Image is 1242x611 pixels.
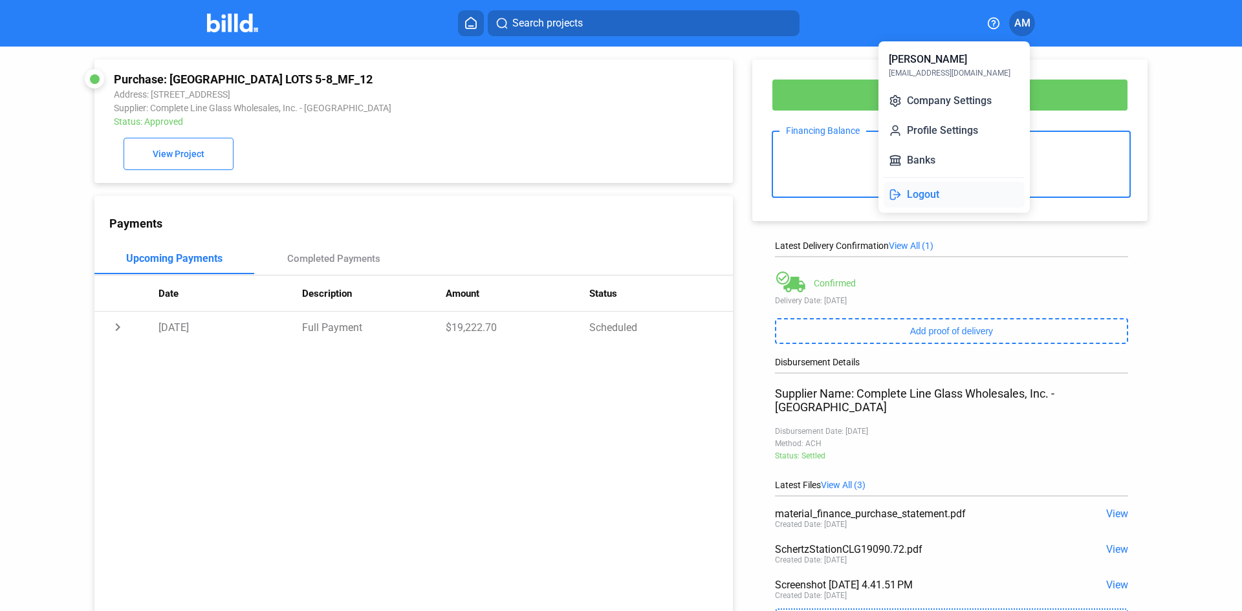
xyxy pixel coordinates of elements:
[884,182,1025,208] button: Logout
[889,67,1010,79] div: [EMAIL_ADDRESS][DOMAIN_NAME]
[884,147,1025,173] button: Banks
[884,88,1025,114] button: Company Settings
[889,52,967,67] div: [PERSON_NAME]
[884,118,1025,144] button: Profile Settings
